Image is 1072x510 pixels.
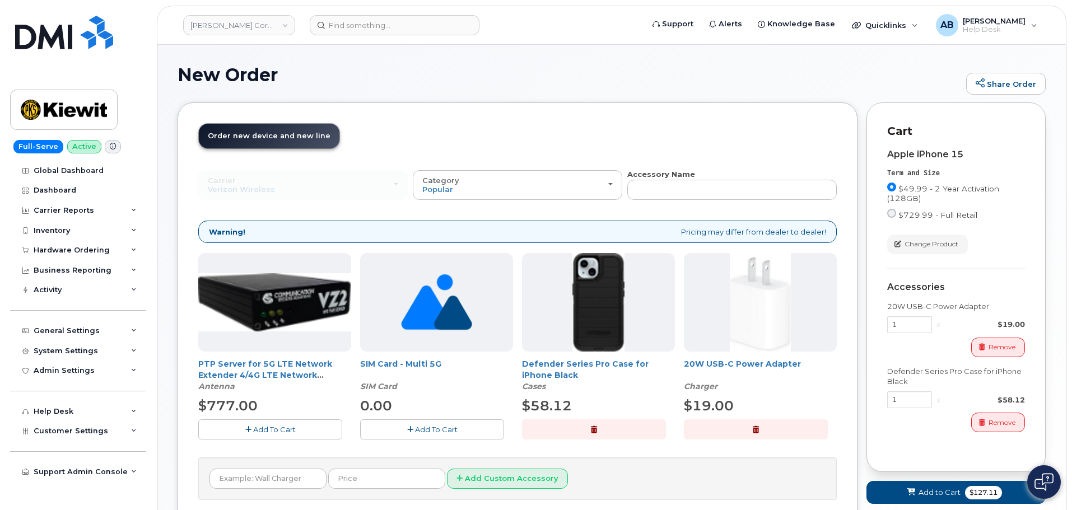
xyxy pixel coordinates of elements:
[898,210,977,219] span: $729.99 - Full Retail
[684,358,837,392] div: 20W USB-C Power Adapter
[887,149,1025,160] div: Apple iPhone 15
[401,253,472,352] img: no_image_found-2caef05468ed5679b831cfe6fc140e25e0c280774317ffc20a367ab7fd17291e.png
[522,359,649,380] a: Defender Series Pro Case for iPhone Black
[684,381,717,391] em: Charger
[360,359,441,369] a: SIM Card - Multi 5G
[360,358,513,392] div: SIM Card - Multi 5G
[198,419,342,439] button: Add To Cart
[965,486,1002,499] span: $127.11
[522,358,675,392] div: Defender Series Pro Case for iPhone Black
[866,481,1046,504] button: Add to Cart $127.11
[887,282,1025,292] div: Accessories
[887,169,1025,178] div: Term and Size
[905,239,958,249] span: Change Product
[932,395,945,405] div: x
[966,73,1046,95] a: Share Order
[684,397,734,414] span: $19.00
[413,170,622,199] button: Category Popular
[178,65,961,85] h1: New Order
[887,209,896,218] input: $729.99 - Full Retail
[360,419,504,439] button: Add To Cart
[887,235,968,254] button: Change Product
[209,469,327,489] input: Example: Wall Charger
[932,319,945,330] div: x
[360,381,397,391] em: SIM Card
[1034,473,1054,491] img: Open chat
[209,227,245,237] strong: Warning!
[522,397,572,414] span: $58.12
[422,176,459,185] span: Category
[730,253,791,352] img: apple20w.jpg
[198,359,332,391] a: PTP Server for 5G LTE Network Extender 4/4G LTE Network Extender 3
[887,184,999,203] span: $49.99 - 2 Year Activation (128GB)
[253,425,296,434] span: Add To Cart
[971,338,1025,357] button: Remove
[887,301,1025,312] div: 20W USB-C Power Adapter
[360,397,392,414] span: 0.00
[887,183,896,191] input: $49.99 - 2 Year Activation (128GB)
[198,358,351,392] div: PTP Server for 5G LTE Network Extender 4/4G LTE Network Extender 3
[208,132,330,140] span: Order new device and new line
[447,469,568,489] button: Add Custom Accessory
[198,273,351,331] img: Casa_Sysem.png
[522,381,546,391] em: Cases
[627,170,695,179] strong: Accessory Name
[198,221,837,244] div: Pricing may differ from dealer to dealer!
[198,381,235,391] em: Antenna
[887,366,1025,387] div: Defender Series Pro Case for iPhone Black
[198,397,258,414] span: $777.00
[989,418,1015,428] span: Remove
[328,469,445,489] input: Price
[415,425,458,434] span: Add To Cart
[989,342,1015,352] span: Remove
[945,319,1025,330] div: $19.00
[971,413,1025,432] button: Remove
[684,359,801,369] a: 20W USB-C Power Adapter
[887,123,1025,139] p: Cart
[422,185,453,194] span: Popular
[919,487,961,498] span: Add to Cart
[945,395,1025,405] div: $58.12
[572,253,625,352] img: defenderiphone14.png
